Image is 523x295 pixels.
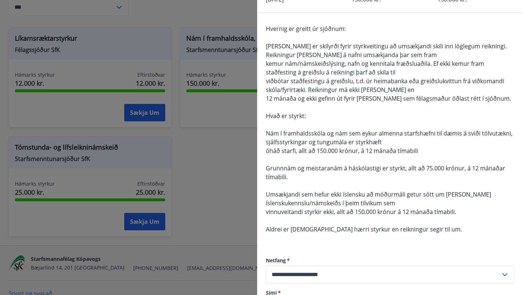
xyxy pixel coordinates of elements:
span: Grunnnám og meistaranám á háskólastigi er styrkt, allt að 75.000 krónur, á 12 mánaðar tímabili. [266,164,505,181]
span: viðbótar staðfestingu á greiðslu, t.d. úr heimabanka eða greiðslukvittun frá viðkomandi skóla/fyr... [266,77,504,94]
span: vinnuveitandi styrkir ekki, allt að 150.000 krónur á 12 mánaða tímabili. [266,208,456,216]
label: Netfang [266,257,514,264]
span: Umsækjandi sem hefur ekki íslensku að móðurmáli getur sótt um [PERSON_NAME] íslenskukennslu/námsk... [266,190,491,207]
span: Hvernig er greitt úr sjóðnum: [266,25,346,33]
span: Nám í framhaldsskóla og nám sem eykur almenna starfshæfni til dæmis á sviði tölvutækni, sjálfssty... [266,129,512,146]
span: óháð starfi, allt að 150.000 krónur, á 12 mánaða tímabili [266,147,418,155]
span: 12 mánaða og ekki gefinn út fyrir [PERSON_NAME] sem félagsmaður öðlast rétt í sjóðnum. [266,94,511,102]
span: kemur nám/námskeiðslýsing, nafn og kennitala fræðsluaðila. Ef ekki kemur fram staðfesting á greið... [266,60,484,76]
span: Aldrei er [DEMOGRAPHIC_DATA] hærri styrkur en reikningur segir til um. [266,225,462,233]
span: Hvað er styrkt: [266,112,306,120]
span: [PERSON_NAME] er skilyrði fyrir styrkveitingu að umsækjandi skili inn löglegum reikningi. Reiknin... [266,42,507,59]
